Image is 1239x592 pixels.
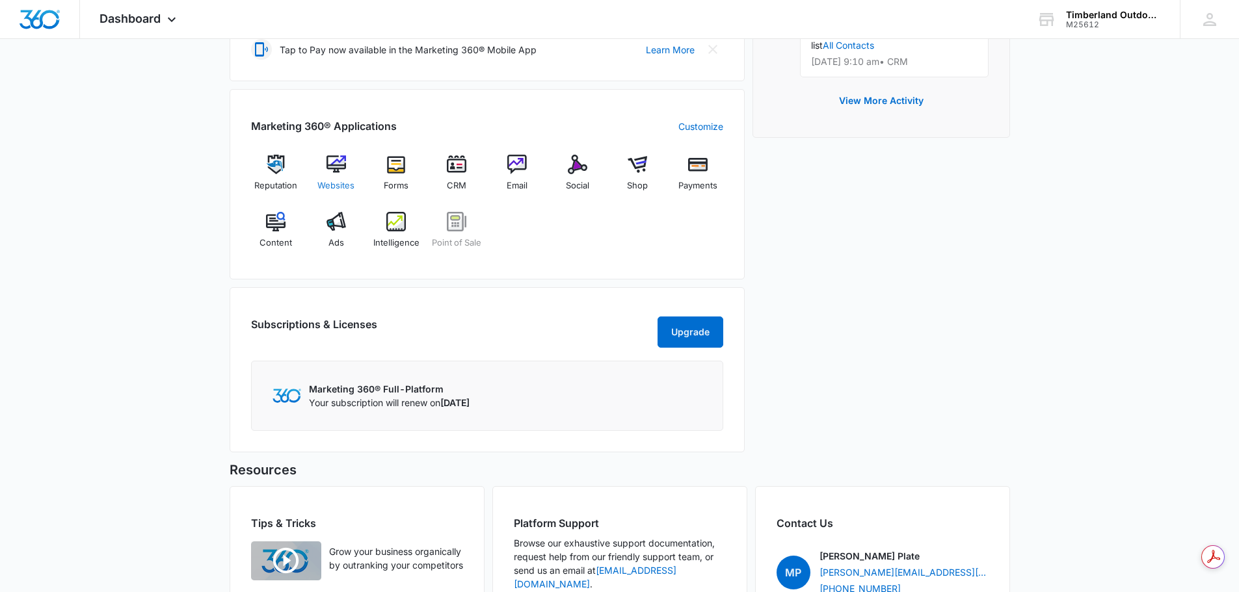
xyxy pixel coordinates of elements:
[678,179,717,192] span: Payments
[251,155,301,201] a: Reputation
[230,460,1010,480] h5: Resources
[658,316,723,348] button: Upgrade
[507,179,527,192] span: Email
[100,12,161,25] span: Dashboard
[777,515,989,531] h2: Contact Us
[552,155,602,201] a: Social
[328,237,344,250] span: Ads
[311,155,361,201] a: Websites
[447,179,466,192] span: CRM
[492,155,542,201] a: Email
[251,541,321,580] img: Quick Overview Video
[254,179,297,192] span: Reputation
[514,536,726,591] p: Browse our exhaustive support documentation, request help from our friendly support team, or send...
[627,179,648,192] span: Shop
[280,43,537,57] p: Tap to Pay now available in the Marketing 360® Mobile App
[819,549,920,563] p: [PERSON_NAME] Plate
[823,40,874,51] a: All Contacts
[309,396,470,409] p: Your subscription will renew on
[311,212,361,259] a: Ads
[329,545,463,572] p: Grow your business organically by outranking your competitors
[566,179,589,192] span: Social
[613,155,663,201] a: Shop
[514,515,726,531] h2: Platform Support
[251,212,301,259] a: Content
[826,85,937,116] button: View More Activity
[317,179,354,192] span: Websites
[1066,10,1161,20] div: account name
[251,118,397,134] h2: Marketing 360® Applications
[260,237,292,250] span: Content
[384,179,408,192] span: Forms
[432,155,482,201] a: CRM
[371,155,421,201] a: Forms
[678,120,723,133] a: Customize
[811,57,978,66] p: [DATE] 9:10 am • CRM
[673,155,723,201] a: Payments
[309,382,470,396] p: Marketing 360® Full-Platform
[646,43,695,57] a: Learn More
[273,389,301,402] img: Marketing 360 Logo
[373,237,420,250] span: Intelligence
[251,515,463,531] h2: Tips & Tricks
[432,212,482,259] a: Point of Sale
[819,565,989,579] a: [PERSON_NAME][EMAIL_ADDRESS][DOMAIN_NAME]
[777,556,810,589] span: MP
[702,39,723,60] button: Close
[440,397,470,408] span: [DATE]
[1066,20,1161,29] div: account id
[371,212,421,259] a: Intelligence
[251,316,377,342] h2: Subscriptions & Licenses
[432,237,481,250] span: Point of Sale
